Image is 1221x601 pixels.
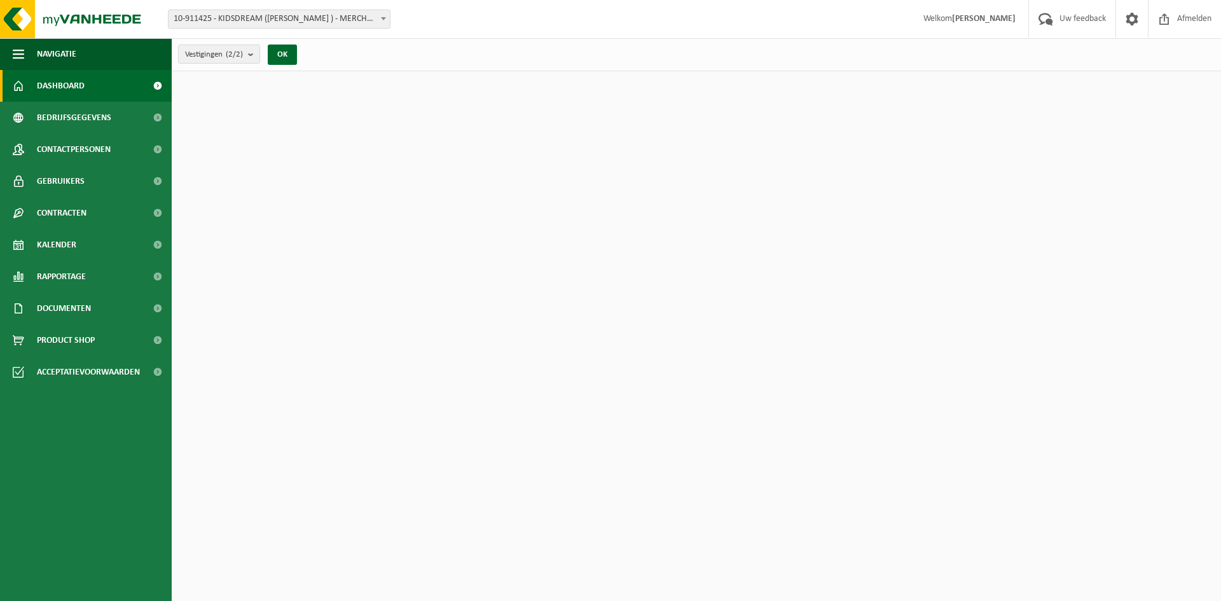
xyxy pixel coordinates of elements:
[37,70,85,102] span: Dashboard
[37,134,111,165] span: Contactpersonen
[37,102,111,134] span: Bedrijfsgegevens
[185,45,243,64] span: Vestigingen
[37,356,140,388] span: Acceptatievoorwaarden
[268,45,297,65] button: OK
[952,14,1016,24] strong: [PERSON_NAME]
[37,324,95,356] span: Product Shop
[37,165,85,197] span: Gebruikers
[169,10,390,28] span: 10-911425 - KIDSDREAM (VAN RIET, NATHALIE ) - MERCHTEM
[37,197,86,229] span: Contracten
[168,10,390,29] span: 10-911425 - KIDSDREAM (VAN RIET, NATHALIE ) - MERCHTEM
[37,293,91,324] span: Documenten
[226,50,243,59] count: (2/2)
[37,229,76,261] span: Kalender
[37,38,76,70] span: Navigatie
[178,45,260,64] button: Vestigingen(2/2)
[37,261,86,293] span: Rapportage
